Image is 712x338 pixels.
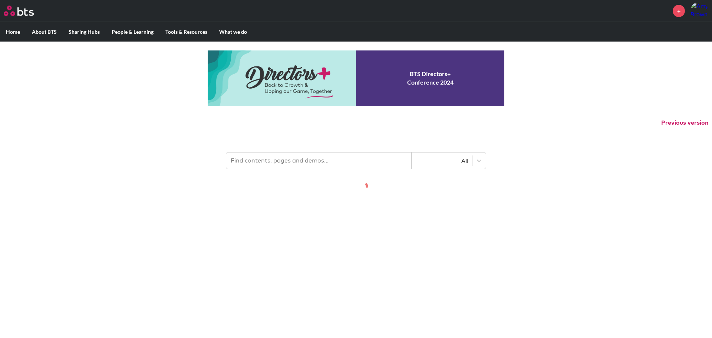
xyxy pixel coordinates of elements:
div: All [415,157,468,165]
label: About BTS [26,22,63,42]
a: Conference 2024 [208,50,504,106]
label: People & Learning [106,22,159,42]
img: Amy Browne [690,2,708,20]
label: What we do [213,22,253,42]
img: BTS Logo [4,6,34,16]
label: Sharing Hubs [63,22,106,42]
a: Profile [690,2,708,20]
button: Previous version [661,119,708,127]
a: Go home [4,6,47,16]
label: Tools & Resources [159,22,213,42]
a: + [673,5,685,17]
input: Find contents, pages and demos... [226,152,412,169]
